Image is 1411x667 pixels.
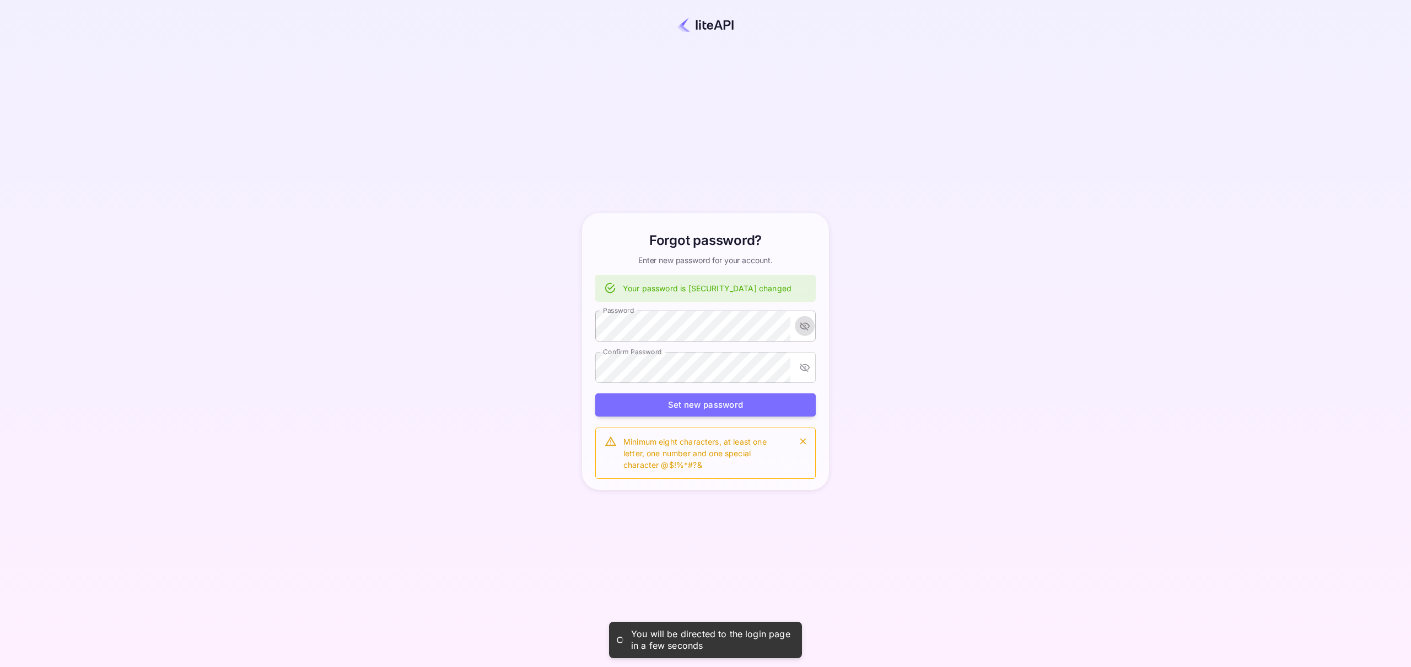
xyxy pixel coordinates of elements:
[603,306,634,315] label: Password
[795,316,815,336] button: toggle password visibility
[649,231,762,250] h6: Forgot password?
[623,278,791,298] div: Your password is [SECURITY_DATA] changed
[676,18,735,32] img: liteapi
[638,255,773,266] p: Enter new password for your account.
[631,628,791,652] div: You will be directed to the login page in a few seconds
[603,347,662,356] label: Confirm Password
[795,434,811,449] button: close
[795,357,815,377] button: toggle password visibility
[595,393,816,417] button: Set new password
[623,431,787,475] div: Minimum eight characters, at least one letter, one number and one special character @$!%*#?&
